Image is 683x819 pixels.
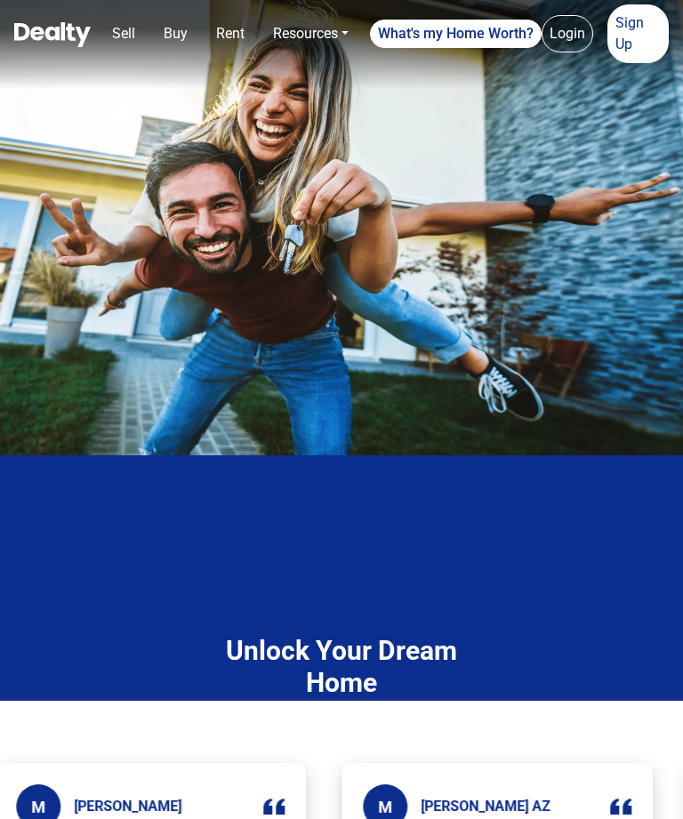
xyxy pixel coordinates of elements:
[607,4,669,63] a: Sign Up
[105,16,142,52] a: Sell
[157,16,195,52] a: Buy
[421,799,550,815] h5: [PERSON_NAME] AZ
[14,22,91,47] img: Dealty - Buy, Sell & Rent Homes
[199,635,484,699] h4: Unlock Your Dream Home
[209,16,252,52] a: Rent
[74,799,181,815] h5: [PERSON_NAME]
[266,16,356,52] a: Resources
[542,15,593,52] a: Login
[370,20,542,48] a: What's my Home Worth?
